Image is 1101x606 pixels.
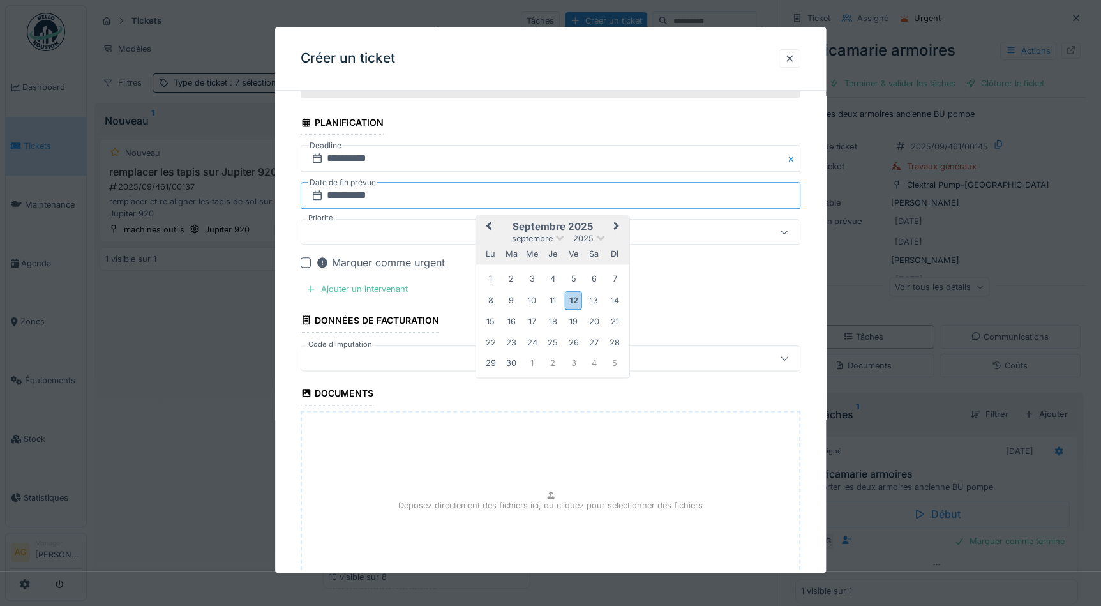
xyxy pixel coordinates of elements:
[502,334,520,351] div: Choose mardi 23 septembre 2025
[544,292,561,309] div: Choose jeudi 11 septembre 2025
[477,218,498,238] button: Previous Month
[502,292,520,309] div: Choose mardi 9 septembre 2025
[523,292,541,309] div: Choose mercredi 10 septembre 2025
[565,355,582,372] div: Choose vendredi 3 octobre 2025
[301,51,395,67] h3: Créer un ticket
[573,234,594,243] span: 2025
[585,314,603,331] div: Choose samedi 20 septembre 2025
[606,355,624,372] div: Choose dimanche 5 octobre 2025
[565,334,582,351] div: Choose vendredi 26 septembre 2025
[482,314,499,331] div: Choose lundi 15 septembre 2025
[523,271,541,288] div: Choose mercredi 3 septembre 2025
[306,339,375,350] label: Code d'imputation
[544,334,561,351] div: Choose jeudi 25 septembre 2025
[482,292,499,309] div: Choose lundi 8 septembre 2025
[480,269,625,374] div: Month septembre, 2025
[308,139,343,153] label: Deadline
[565,246,582,263] div: vendredi
[523,355,541,372] div: Choose mercredi 1 octobre 2025
[512,234,553,243] span: septembre
[482,246,499,263] div: lundi
[585,292,603,309] div: Choose samedi 13 septembre 2025
[606,334,624,351] div: Choose dimanche 28 septembre 2025
[585,271,603,288] div: Choose samedi 6 septembre 2025
[301,384,373,405] div: Documents
[398,499,703,511] p: Déposez directement des fichiers ici, ou cliquez pour sélectionner des fichiers
[308,176,377,190] label: Date de fin prévue
[544,271,561,288] div: Choose jeudi 4 septembre 2025
[585,246,603,263] div: samedi
[606,292,624,309] div: Choose dimanche 14 septembre 2025
[482,334,499,351] div: Choose lundi 22 septembre 2025
[316,255,445,271] div: Marquer comme urgent
[608,218,628,238] button: Next Month
[482,355,499,372] div: Choose lundi 29 septembre 2025
[502,271,520,288] div: Choose mardi 2 septembre 2025
[544,355,561,372] div: Choose jeudi 2 octobre 2025
[606,246,624,263] div: dimanche
[301,311,439,333] div: Données de facturation
[544,246,561,263] div: jeudi
[502,246,520,263] div: mardi
[565,291,582,310] div: Choose vendredi 12 septembre 2025
[523,246,541,263] div: mercredi
[306,213,336,224] label: Priorité
[786,146,800,172] button: Close
[523,334,541,351] div: Choose mercredi 24 septembre 2025
[606,314,624,331] div: Choose dimanche 21 septembre 2025
[301,114,384,135] div: Planification
[301,281,413,298] div: Ajouter un intervenant
[585,355,603,372] div: Choose samedi 4 octobre 2025
[565,314,582,331] div: Choose vendredi 19 septembre 2025
[502,314,520,331] div: Choose mardi 16 septembre 2025
[606,271,624,288] div: Choose dimanche 7 septembre 2025
[565,271,582,288] div: Choose vendredi 5 septembre 2025
[585,334,603,351] div: Choose samedi 27 septembre 2025
[482,271,499,288] div: Choose lundi 1 septembre 2025
[476,222,629,233] h2: septembre 2025
[523,314,541,331] div: Choose mercredi 17 septembre 2025
[544,314,561,331] div: Choose jeudi 18 septembre 2025
[502,355,520,372] div: Choose mardi 30 septembre 2025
